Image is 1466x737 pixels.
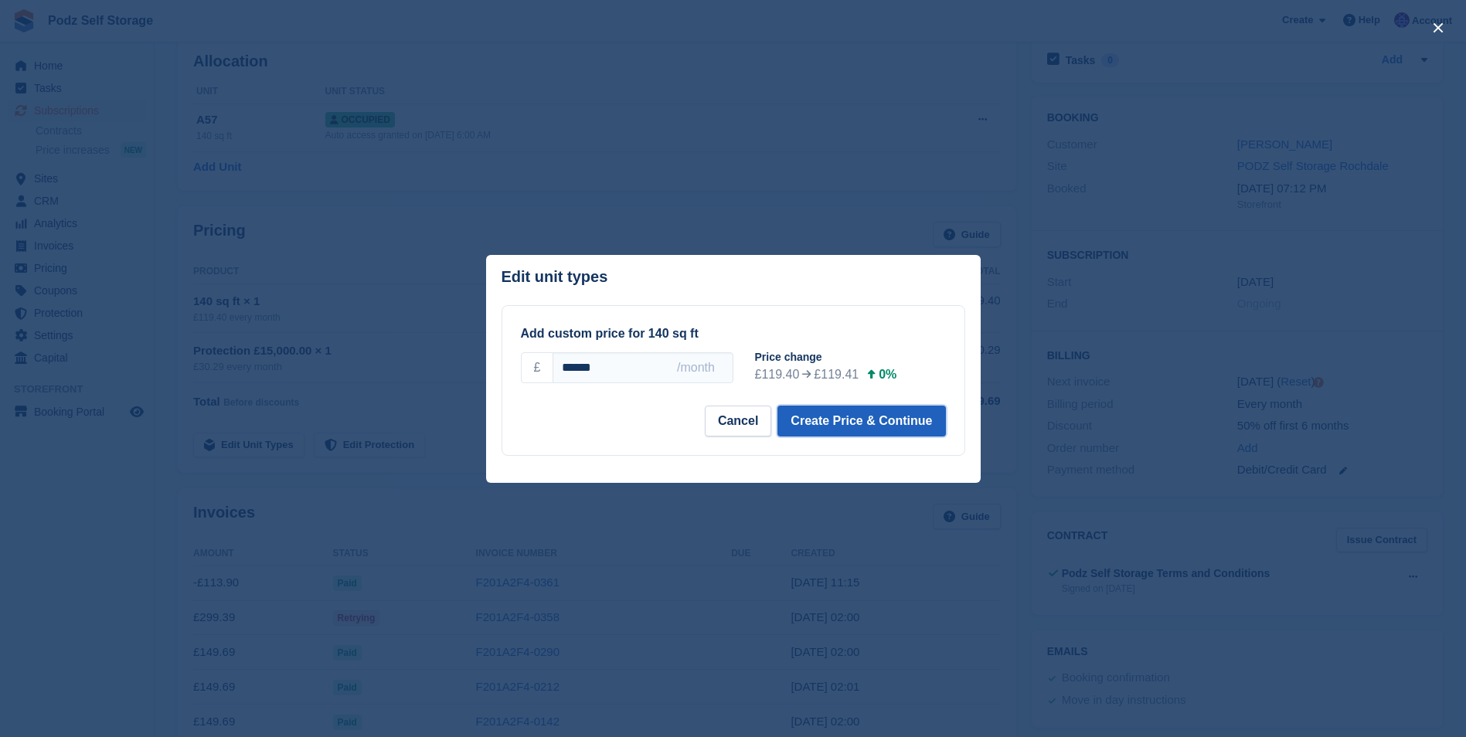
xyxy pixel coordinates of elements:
[705,406,771,436] button: Cancel
[1426,15,1451,40] button: close
[502,268,608,286] p: Edit unit types
[814,365,859,384] div: £119.41
[755,349,958,365] div: Price change
[777,406,945,436] button: Create Price & Continue
[879,365,896,384] div: 0%
[521,324,946,343] div: Add custom price for 140 sq ft
[755,365,800,384] div: £119.40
